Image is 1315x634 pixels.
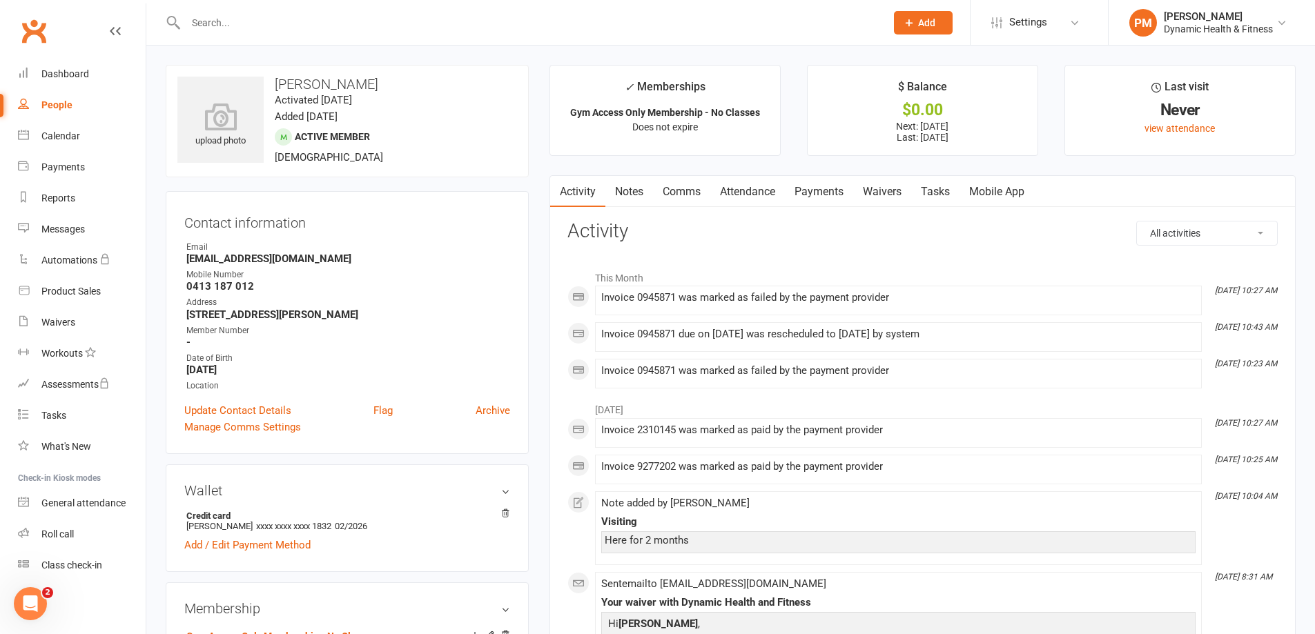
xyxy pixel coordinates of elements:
div: Your waiver with Dynamic Health and Fitness [601,597,1196,608]
a: Reports [18,183,146,214]
a: What's New [18,431,146,462]
a: Calendar [18,121,146,152]
div: $ Balance [898,78,947,103]
strong: [STREET_ADDRESS][PERSON_NAME] [186,308,510,321]
i: [DATE] 10:04 AM [1215,491,1277,501]
div: Invoice 2310145 was marked as paid by the payment provider [601,424,1196,436]
span: [DEMOGRAPHIC_DATA] [275,151,383,164]
div: Email [186,241,510,254]
strong: Gym Access Only Membership - No Classes [570,107,760,118]
a: Waivers [853,176,911,208]
a: Product Sales [18,276,146,307]
div: $0.00 [820,103,1025,117]
input: Search... [182,13,876,32]
span: Does not expire [632,121,698,132]
h3: Membership [184,601,510,616]
div: Calendar [41,130,80,141]
h3: Activity [567,221,1278,242]
li: [DATE] [567,395,1278,417]
a: Messages [18,214,146,245]
strong: Credit card [186,511,503,521]
div: General attendance [41,497,126,508]
div: Tasks [41,410,66,421]
span: 02/2026 [335,521,367,531]
a: Class kiosk mode [18,550,146,581]
div: Invoice 0945871 was marked as failed by the payment provider [601,365,1196,377]
div: Never [1078,103,1283,117]
div: Automations [41,255,97,266]
a: Flag [373,402,393,419]
a: Attendance [710,176,785,208]
div: Roll call [41,528,74,539]
i: [DATE] 10:43 AM [1215,322,1277,332]
a: Tasks [18,400,146,431]
i: [DATE] 10:25 AM [1215,455,1277,464]
i: [DATE] 8:31 AM [1215,572,1272,582]
div: Assessments [41,379,110,390]
a: Comms [653,176,710,208]
span: Settings [1009,7,1047,38]
a: Add / Edit Payment Method [184,537,311,553]
div: Class check-in [41,559,102,571]
div: Address [186,296,510,309]
h3: Contact information [184,210,510,230]
a: Waivers [18,307,146,338]
div: Waivers [41,317,75,328]
div: Invoice 0945871 was marked as failed by the payment provider [601,292,1196,304]
div: upload photo [177,103,264,148]
div: Mobile Number [186,268,510,281]
a: Automations [18,245,146,276]
a: Mobile App [960,176,1034,208]
div: Memberships [625,78,705,103]
a: view attendance [1144,123,1215,134]
div: Member Number [186,324,510,337]
div: Dynamic Health & Fitness [1164,23,1273,35]
i: [DATE] 10:27 AM [1215,286,1277,295]
div: Payments [41,161,85,172]
li: [PERSON_NAME] [184,508,510,533]
p: Next: [DATE] Last: [DATE] [820,121,1025,143]
i: [DATE] 10:27 AM [1215,418,1277,428]
a: Manage Comms Settings [184,419,301,435]
a: Payments [785,176,853,208]
a: Archive [476,402,510,419]
strong: 0413 187 012 [186,280,510,293]
strong: [DATE] [186,364,510,376]
a: Payments [18,152,146,183]
strong: - [186,336,510,348]
div: PM [1129,9,1157,37]
div: Visiting [601,516,1196,528]
time: Activated [DATE] [275,94,352,106]
div: Last visit [1151,78,1209,103]
div: [PERSON_NAME] [1164,10,1273,23]
a: General attendance kiosk mode [18,488,146,519]
a: Tasks [911,176,960,208]
h3: Wallet [184,483,510,498]
div: Invoice 0945871 due on [DATE] was rescheduled to [DATE] by system [601,328,1196,340]
div: Product Sales [41,286,101,297]
div: Here for 2 months [605,535,1192,546]
a: Update Contact Details [184,402,291,419]
h3: [PERSON_NAME] [177,77,517,92]
div: What's New [41,441,91,452]
div: Workouts [41,348,83,359]
div: People [41,99,72,110]
a: Dashboard [18,59,146,90]
button: Add [894,11,953,34]
span: Active member [295,131,370,142]
div: Location [186,379,510,393]
a: Clubworx [17,14,51,48]
div: Dashboard [41,68,89,79]
a: Assessments [18,369,146,400]
div: Date of Birth [186,352,510,365]
time: Added [DATE] [275,110,338,123]
div: Note added by [PERSON_NAME] [601,497,1196,509]
div: Invoice 9277202 was marked as paid by the payment provider [601,461,1196,473]
a: People [18,90,146,121]
a: Notes [605,176,653,208]
span: Sent email to [EMAIL_ADDRESS][DOMAIN_NAME] [601,577,826,590]
a: Workouts [18,338,146,369]
span: xxxx xxxx xxxx 1832 [256,521,331,531]
div: Reports [41,192,75,204]
a: Activity [550,176,605,208]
